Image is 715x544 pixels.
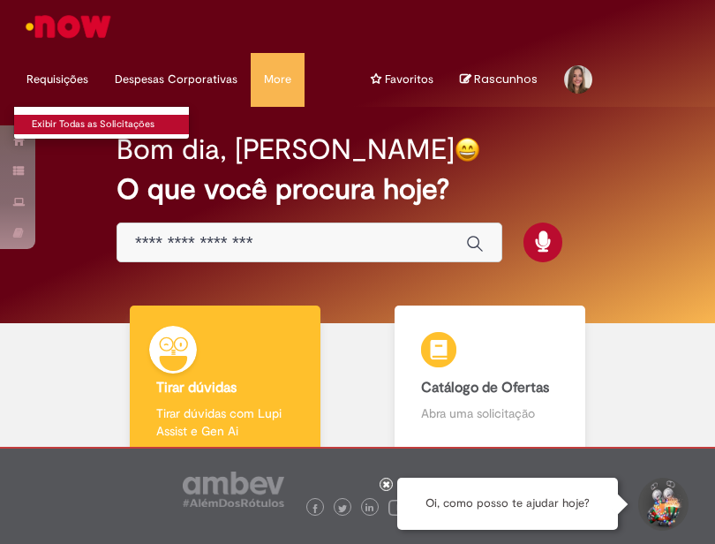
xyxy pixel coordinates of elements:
[26,71,88,88] span: Requisições
[636,478,689,531] button: Iniciar Conversa de Suporte
[421,379,549,397] b: Catálogo de Ofertas
[117,174,598,205] h2: O que você procura hoje?
[251,53,305,107] ul: Menu Cabeçalho
[93,306,357,458] a: Tirar dúvidas Tirar dúvidas com Lupi Assist e Gen Ai
[117,134,455,165] h2: Bom dia, [PERSON_NAME]
[156,404,294,440] p: Tirar dúvidas com Lupi Assist e Gen Ai
[474,71,538,87] span: Rascunhos
[338,504,347,513] img: logo_footer_twitter.png
[102,53,251,107] ul: Menu Cabeçalho
[460,71,538,87] a: No momento, sua lista de rascunhos tem 0 Itens
[357,306,622,458] a: Catálogo de Ofertas Abra uma solicitação
[388,495,411,518] img: logo_footer_youtube.png
[305,53,331,107] ul: Menu Cabeçalho
[455,137,480,162] img: happy-face.png
[331,53,357,107] ul: Menu Cabeçalho
[14,115,208,134] a: Exibir Todas as Solicitações
[13,53,102,107] ul: Menu Cabeçalho
[397,478,618,530] div: Oi, como posso te ajudar hoje?
[385,71,433,88] span: Favoritos
[115,71,237,88] span: Despesas Corporativas
[357,53,447,106] a: Favoritos : 0
[102,53,251,106] a: Despesas Corporativas :
[156,379,237,397] b: Tirar dúvidas
[421,404,559,422] p: Abra uma solicitação
[183,472,284,507] img: logo_footer_ambev_rotulo_gray.png
[251,53,305,106] a: More : 4
[311,504,320,513] img: logo_footer_facebook.png
[13,106,190,140] ul: Requisições
[23,9,114,44] img: ServiceNow
[264,71,291,88] span: More
[13,53,102,106] a: Requisições : 0
[357,53,447,107] ul: Menu Cabeçalho
[365,503,374,514] img: logo_footer_linkedin.png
